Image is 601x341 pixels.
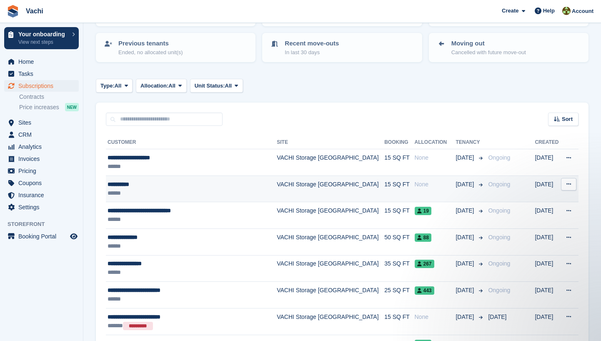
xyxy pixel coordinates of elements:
span: Storefront [8,220,83,228]
a: menu [4,117,79,128]
p: Your onboarding [18,31,68,37]
a: Preview store [69,231,79,241]
td: VACHI Storage [GEOGRAPHIC_DATA] [277,149,384,176]
p: In last 30 days [285,48,339,57]
td: [DATE] [535,202,560,229]
span: Ongoing [488,207,510,214]
span: Insurance [18,189,68,201]
span: Allocation: [140,82,168,90]
span: [DATE] [456,286,476,295]
span: Sites [18,117,68,128]
a: menu [4,177,79,189]
button: Allocation: All [136,79,187,93]
p: Ended, no allocated unit(s) [118,48,183,57]
a: menu [4,231,79,242]
span: [DATE] [456,233,476,242]
span: Ongoing [488,181,510,188]
th: Allocation [415,136,456,149]
span: 88 [415,233,431,242]
p: Cancelled with future move-out [451,48,526,57]
td: 15 SQ FT [384,149,414,176]
td: VACHI Storage [GEOGRAPHIC_DATA] [277,228,384,255]
a: Your onboarding View next steps [4,27,79,49]
td: 50 SQ FT [384,228,414,255]
span: Unit Status: [195,82,225,90]
span: Invoices [18,153,68,165]
span: 267 [415,260,434,268]
span: Ongoing [488,154,510,161]
td: [DATE] [535,308,560,335]
a: menu [4,56,79,68]
span: Ongoing [488,260,510,267]
span: Pricing [18,165,68,177]
a: menu [4,68,79,80]
span: [DATE] [456,153,476,162]
span: Type: [100,82,115,90]
a: Vachi [23,4,47,18]
a: Recent move-outs In last 30 days [263,34,421,61]
span: Booking Portal [18,231,68,242]
div: None [415,313,456,321]
span: Subscriptions [18,80,68,92]
span: [DATE] [456,206,476,215]
span: All [168,82,175,90]
a: menu [4,129,79,140]
td: 35 SQ FT [384,255,414,282]
img: Anete Gre [562,7,571,15]
td: 15 SQ FT [384,176,414,202]
img: stora-icon-8386f47178a22dfd0bd8f6a31ec36ba5ce8667c1dd55bd0f319d3a0aa187defe.svg [7,5,19,18]
button: Unit Status: All [190,79,243,93]
span: Price increases [19,103,59,111]
div: None [415,180,456,189]
th: Booking [384,136,414,149]
a: menu [4,141,79,153]
td: VACHI Storage [GEOGRAPHIC_DATA] [277,176,384,202]
span: [DATE] [456,313,476,321]
span: Home [18,56,68,68]
span: All [115,82,122,90]
th: Customer [106,136,277,149]
a: menu [4,201,79,213]
td: 15 SQ FT [384,202,414,229]
a: menu [4,165,79,177]
td: 15 SQ FT [384,308,414,335]
a: Price increases NEW [19,103,79,112]
th: Site [277,136,384,149]
a: Contracts [19,93,79,101]
a: Previous tenants Ended, no allocated unit(s) [97,34,255,61]
span: CRM [18,129,68,140]
span: Account [572,7,593,15]
a: menu [4,153,79,165]
td: VACHI Storage [GEOGRAPHIC_DATA] [277,282,384,308]
td: VACHI Storage [GEOGRAPHIC_DATA] [277,308,384,335]
span: Ongoing [488,287,510,293]
span: Coupons [18,177,68,189]
a: Moving out Cancelled with future move-out [430,34,588,61]
span: [DATE] [488,313,506,320]
span: 443 [415,286,434,295]
span: Sort [562,115,573,123]
td: [DATE] [535,255,560,282]
td: VACHI Storage [GEOGRAPHIC_DATA] [277,202,384,229]
td: [DATE] [535,149,560,176]
span: Ongoing [488,234,510,241]
p: Moving out [451,39,526,48]
p: Previous tenants [118,39,183,48]
td: 25 SQ FT [384,282,414,308]
p: View next steps [18,38,68,46]
div: NEW [65,103,79,111]
span: Tasks [18,68,68,80]
div: None [415,153,456,162]
p: Recent move-outs [285,39,339,48]
a: menu [4,80,79,92]
span: All [225,82,232,90]
th: Created [535,136,560,149]
span: Analytics [18,141,68,153]
td: [DATE] [535,228,560,255]
span: 19 [415,207,431,215]
span: [DATE] [456,180,476,189]
span: Create [502,7,518,15]
span: Help [543,7,555,15]
td: [DATE] [535,176,560,202]
td: VACHI Storage [GEOGRAPHIC_DATA] [277,255,384,282]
